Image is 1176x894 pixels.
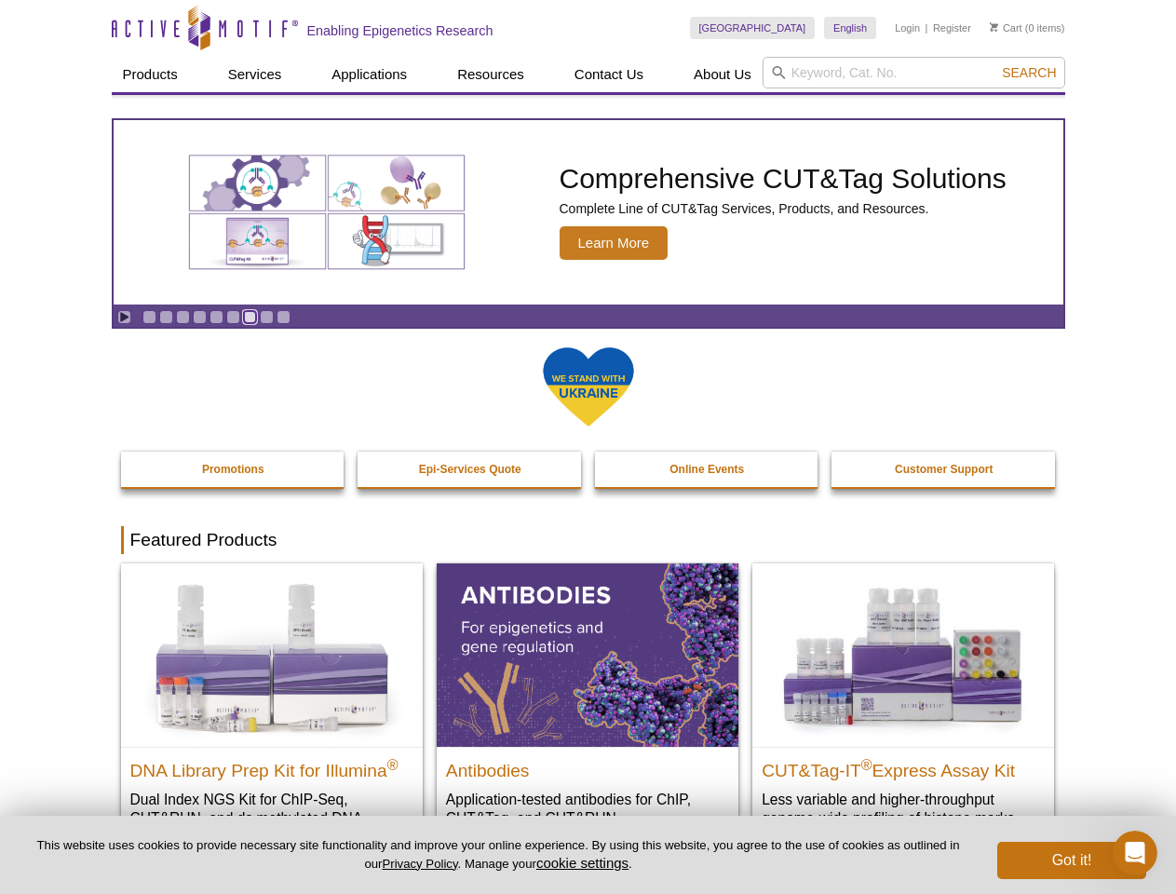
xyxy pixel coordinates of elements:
[307,22,493,39] h2: Enabling Epigenetics Research
[30,837,966,873] p: This website uses cookies to provide necessary site functionality and improve your online experie...
[1113,831,1157,875] iframe: Intercom live chat
[895,463,993,476] strong: Customer Support
[536,855,629,871] button: cookie settings
[217,57,293,92] a: Services
[320,57,418,92] a: Applications
[669,463,744,476] strong: Online Events
[762,752,1045,780] h2: CUT&Tag-IT Express Assay Kit
[560,165,1007,193] h2: Comprehensive CUT&Tag Solutions
[895,21,920,34] a: Login
[114,120,1063,305] article: Comprehensive CUT&Tag Solutions
[560,226,669,260] span: Learn More
[117,310,131,324] a: Toggle autoplay
[752,563,1054,746] img: CUT&Tag-IT® Express Assay Kit
[193,310,207,324] a: Go to slide 4
[990,17,1065,39] li: (0 items)
[243,310,257,324] a: Go to slide 7
[437,563,738,746] img: All Antibodies
[387,756,399,772] sup: ®
[176,310,190,324] a: Go to slide 3
[277,310,291,324] a: Go to slide 9
[831,452,1057,487] a: Customer Support
[142,310,156,324] a: Go to slide 1
[419,463,521,476] strong: Epi-Services Quote
[990,21,1022,34] a: Cart
[382,857,457,871] a: Privacy Policy
[130,752,413,780] h2: DNA Library Prep Kit for Illumina
[683,57,763,92] a: About Us
[159,310,173,324] a: Go to slide 2
[824,17,876,39] a: English
[933,21,971,34] a: Register
[542,345,635,428] img: We Stand With Ukraine
[595,452,820,487] a: Online Events
[121,563,423,746] img: DNA Library Prep Kit for Illumina
[121,452,346,487] a: Promotions
[437,563,738,846] a: All Antibodies Antibodies Application-tested antibodies for ChIP, CUT&Tag, and CUT&RUN.
[187,154,466,271] img: Various genetic charts and diagrams.
[226,310,240,324] a: Go to slide 6
[996,64,1061,81] button: Search
[926,17,928,39] li: |
[121,563,423,864] a: DNA Library Prep Kit for Illumina DNA Library Prep Kit for Illumina® Dual Index NGS Kit for ChIP-...
[446,790,729,828] p: Application-tested antibodies for ChIP, CUT&Tag, and CUT&RUN.
[997,842,1146,879] button: Got it!
[563,57,655,92] a: Contact Us
[260,310,274,324] a: Go to slide 8
[446,57,535,92] a: Resources
[762,790,1045,828] p: Less variable and higher-throughput genome-wide profiling of histone marks​.
[202,463,264,476] strong: Promotions
[114,120,1063,305] a: Various genetic charts and diagrams. Comprehensive CUT&Tag Solutions Complete Line of CUT&Tag Ser...
[358,452,583,487] a: Epi-Services Quote
[990,22,998,32] img: Your Cart
[1002,65,1056,80] span: Search
[112,57,189,92] a: Products
[210,310,223,324] a: Go to slide 5
[560,200,1007,217] p: Complete Line of CUT&Tag Services, Products, and Resources.
[763,57,1065,88] input: Keyword, Cat. No.
[690,17,816,39] a: [GEOGRAPHIC_DATA]
[446,752,729,780] h2: Antibodies
[752,563,1054,846] a: CUT&Tag-IT® Express Assay Kit CUT&Tag-IT®Express Assay Kit Less variable and higher-throughput ge...
[121,526,1056,554] h2: Featured Products
[861,756,872,772] sup: ®
[130,790,413,847] p: Dual Index NGS Kit for ChIP-Seq, CUT&RUN, and ds methylated DNA assays.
